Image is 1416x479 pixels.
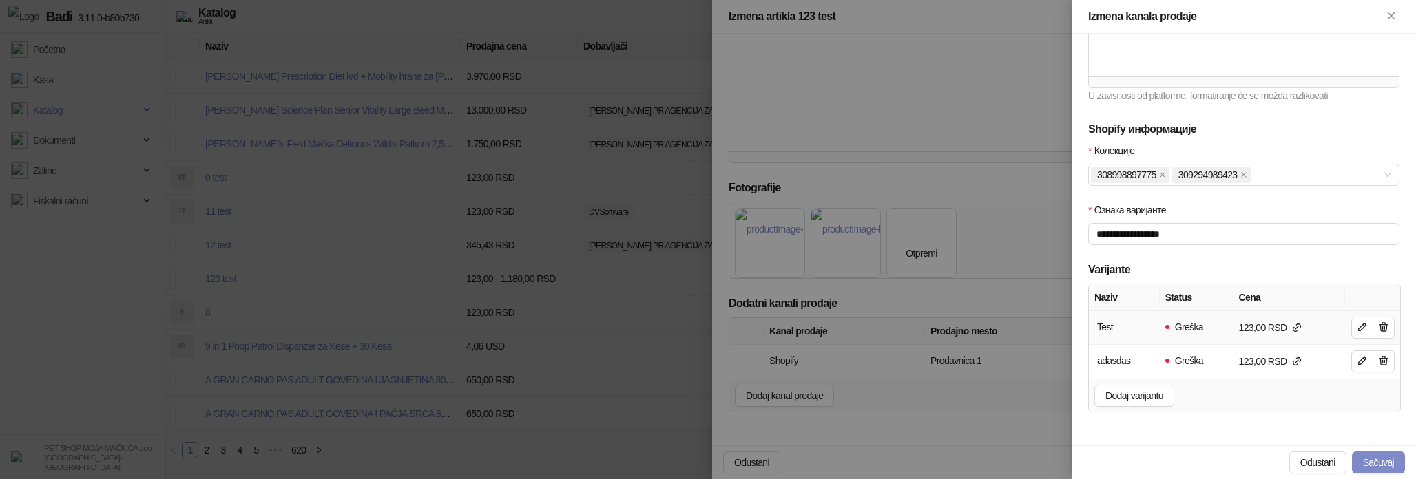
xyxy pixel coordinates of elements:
[1105,390,1163,401] span: Dodaj varijantu
[1091,167,1169,183] span: 308998897775
[1233,311,1345,345] td: Cena
[1088,121,1399,138] h5: Shopify информације
[1175,321,1203,332] span: Greška
[1088,262,1399,278] h5: Varijante
[1236,317,1305,340] div: 123,00 RSD
[1094,385,1174,407] button: Dodaj varijantu
[1089,345,1160,379] td: Naziv
[1172,167,1251,183] span: 309294989423
[1097,167,1156,182] span: 308998897775
[1178,167,1238,182] span: 309294989423
[1094,350,1133,371] div: adasdas
[1088,8,1383,25] div: Izmena kanala prodaje
[1089,284,1160,311] th: Naziv
[1233,284,1345,311] th: Cena
[1175,355,1203,366] span: Greška
[1160,311,1233,345] td: Status
[1088,202,1175,217] label: Ознака варијанте
[1289,451,1346,473] button: Odustani
[1159,171,1166,178] span: close
[1094,317,1116,337] div: Test
[1160,284,1233,311] th: Status
[1089,311,1160,345] td: Naziv
[1088,88,1399,105] div: U zavisnosti od platforme, formatiranje će se možda razlikovati
[1352,451,1405,473] button: Sačuvaj
[1088,143,1144,158] label: Колекције
[1383,8,1399,25] button: Zatvori
[1233,345,1345,379] td: Cena
[1160,345,1233,379] td: Status
[1240,171,1247,178] span: close
[1236,350,1305,374] div: 123,00 RSD
[1088,223,1399,245] input: Ознака варијанте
